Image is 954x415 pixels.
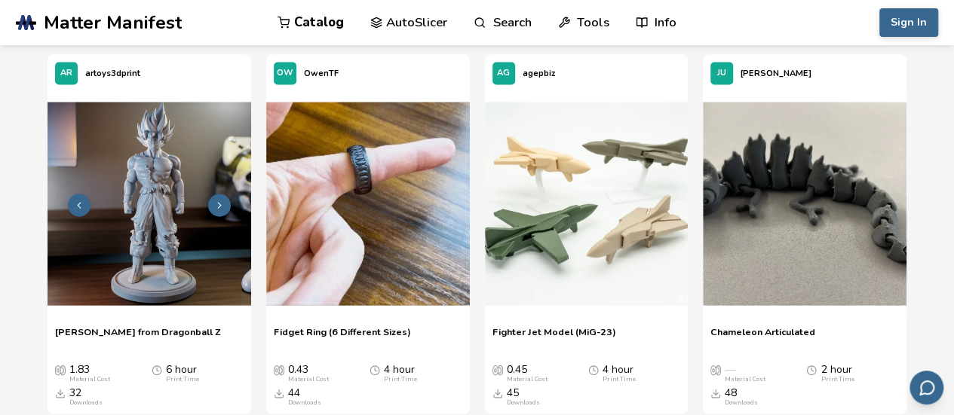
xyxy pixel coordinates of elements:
span: Average Cost [710,364,721,376]
div: Downloads [69,399,103,407]
p: agepbiz [523,66,555,81]
div: 48 [725,387,758,407]
div: 0.45 [507,364,548,383]
p: [PERSON_NAME] [741,66,811,81]
button: Sign In [879,8,938,37]
div: Material Cost [288,376,329,383]
span: AG [497,69,510,78]
span: Average Cost [55,364,66,376]
div: 4 hour [384,364,417,383]
span: JU [717,69,726,78]
a: Fighter Jet Model (MiG-23) [492,326,616,349]
div: Material Cost [69,376,110,383]
div: Print Time [166,376,199,383]
span: Average Print Time [370,364,380,376]
a: Fidget Ring (6 Different Sizes) [274,326,411,349]
button: Send feedback via email [910,371,943,404]
div: Print Time [384,376,417,383]
div: 32 [69,387,103,407]
span: Downloads [274,387,284,399]
div: Material Cost [507,376,548,383]
span: Average Cost [274,364,284,376]
p: OwenTF [304,66,339,81]
span: AR [60,69,72,78]
div: 45 [507,387,540,407]
p: artoys3dprint [85,66,140,81]
div: Downloads [288,399,321,407]
div: 44 [288,387,321,407]
div: Material Cost [725,376,765,383]
span: Downloads [55,387,66,399]
span: Average Print Time [152,364,162,376]
div: Downloads [507,399,540,407]
span: Average Print Time [588,364,599,376]
span: Matter Manifest [44,12,182,33]
div: Print Time [603,376,636,383]
a: [PERSON_NAME] from Dragonball Z [55,326,221,349]
div: 2 hour [821,364,854,383]
span: Downloads [492,387,503,399]
a: Chameleon Articulated [710,326,815,349]
span: OW [277,69,293,78]
div: Downloads [725,399,758,407]
span: Average Cost [492,364,503,376]
div: Print Time [821,376,854,383]
div: 6 hour [166,364,199,383]
span: Average Print Time [806,364,817,376]
div: 1.83 [69,364,110,383]
span: — [725,364,735,376]
span: Downloads [710,387,721,399]
div: 4 hour [603,364,636,383]
div: 0.43 [288,364,329,383]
